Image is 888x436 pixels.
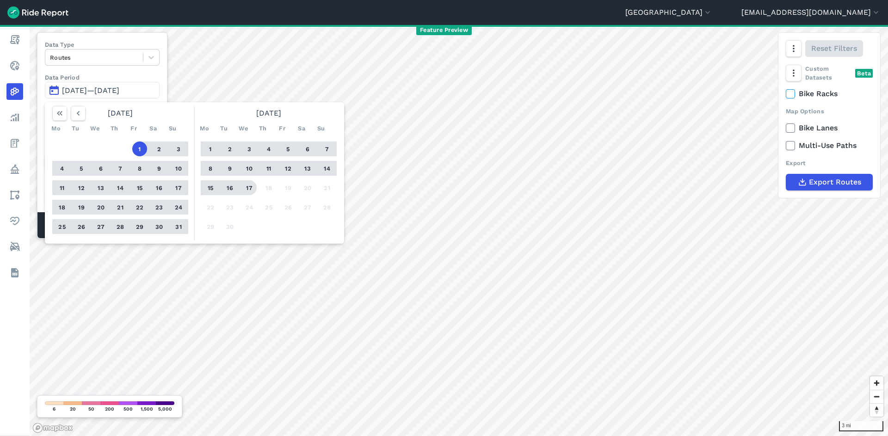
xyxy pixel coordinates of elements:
[113,161,128,176] button: 7
[300,161,315,176] button: 13
[741,7,881,18] button: [EMAIL_ADDRESS][DOMAIN_NAME]
[55,200,69,215] button: 18
[55,161,69,176] button: 4
[113,219,128,234] button: 28
[74,161,89,176] button: 5
[7,6,68,18] img: Ride Report
[320,180,334,195] button: 21
[870,376,883,390] button: Zoom in
[6,135,23,152] a: Fees
[300,200,315,215] button: 27
[62,86,119,95] span: [DATE]—[DATE]
[113,180,128,195] button: 14
[197,106,340,121] div: [DATE]
[74,200,89,215] button: 19
[6,57,23,74] a: Realtime
[171,180,186,195] button: 17
[320,141,334,156] button: 7
[242,180,257,195] button: 17
[314,121,328,135] div: Su
[320,200,334,215] button: 28
[171,219,186,234] button: 31
[6,264,23,281] a: Datasets
[6,109,23,126] a: Analyze
[37,212,167,238] div: Matched Trips
[242,161,257,176] button: 10
[222,219,237,234] button: 30
[55,219,69,234] button: 25
[132,161,147,176] button: 8
[203,219,218,234] button: 29
[93,161,108,176] button: 6
[6,31,23,48] a: Report
[222,180,237,195] button: 16
[216,121,231,135] div: Tu
[275,121,290,135] div: Fr
[45,82,160,98] button: [DATE]—[DATE]
[132,219,147,234] button: 29
[242,200,257,215] button: 24
[203,180,218,195] button: 15
[222,161,237,176] button: 9
[625,7,712,18] button: [GEOGRAPHIC_DATA]
[281,141,296,156] button: 5
[113,200,128,215] button: 21
[786,88,873,99] label: Bike Racks
[74,219,89,234] button: 26
[6,187,23,203] a: Areas
[45,73,160,82] label: Data Period
[786,64,873,82] div: Custom Datasets
[805,40,863,57] button: Reset Filters
[222,200,237,215] button: 23
[146,121,160,135] div: Sa
[171,141,186,156] button: 3
[416,25,472,35] span: Feature Preview
[786,174,873,190] button: Export Routes
[242,141,257,156] button: 3
[45,40,160,49] label: Data Type
[132,141,147,156] button: 1
[6,213,23,229] a: Health
[165,121,180,135] div: Su
[786,159,873,167] div: Export
[197,121,212,135] div: Mo
[255,121,270,135] div: Th
[152,219,166,234] button: 30
[203,161,218,176] button: 8
[93,180,108,195] button: 13
[300,141,315,156] button: 6
[132,200,147,215] button: 22
[222,141,237,156] button: 2
[30,25,888,436] canvas: Map
[6,83,23,100] a: Heatmaps
[152,180,166,195] button: 16
[152,200,166,215] button: 23
[870,390,883,403] button: Zoom out
[152,161,166,176] button: 9
[49,106,192,121] div: [DATE]
[261,161,276,176] button: 11
[261,180,276,195] button: 18
[855,69,873,78] div: Beta
[786,123,873,134] label: Bike Lanes
[152,141,166,156] button: 2
[171,161,186,176] button: 10
[236,121,251,135] div: We
[171,200,186,215] button: 24
[74,180,89,195] button: 12
[320,161,334,176] button: 14
[300,180,315,195] button: 20
[93,200,108,215] button: 20
[203,141,218,156] button: 1
[281,161,296,176] button: 12
[49,121,63,135] div: Mo
[839,421,883,431] div: 3 mi
[203,200,218,215] button: 22
[786,140,873,151] label: Multi-Use Paths
[809,177,861,188] span: Export Routes
[261,200,276,215] button: 25
[281,180,296,195] button: 19
[55,180,69,195] button: 11
[107,121,122,135] div: Th
[6,239,23,255] a: ModeShift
